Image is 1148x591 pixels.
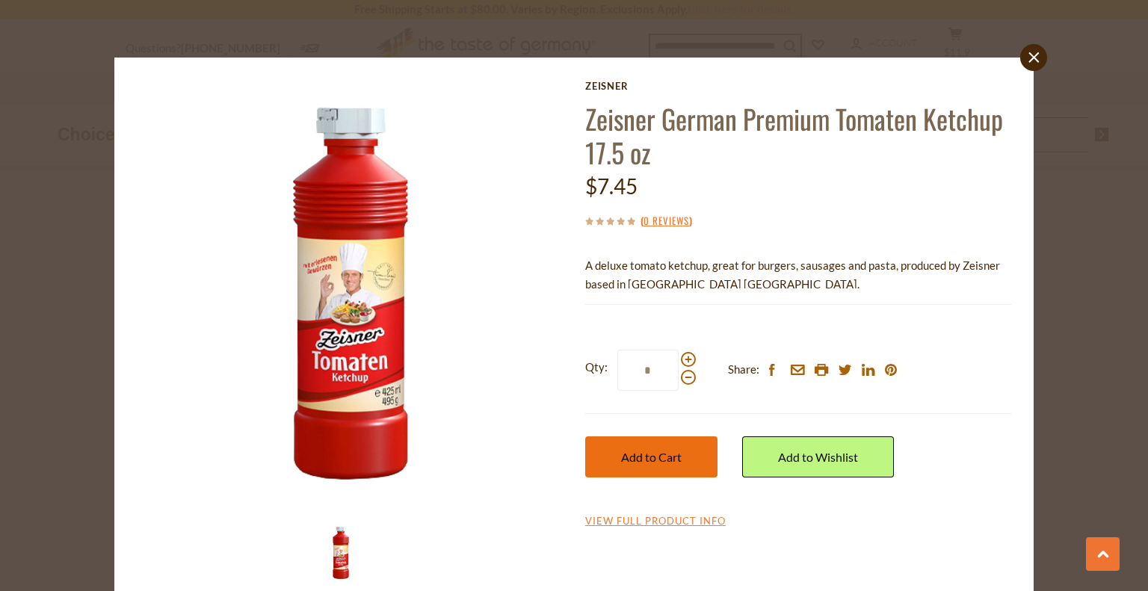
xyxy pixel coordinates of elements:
strong: Qty: [585,358,608,377]
a: Add to Wishlist [742,436,894,477]
button: Add to Cart [585,436,717,477]
span: Add to Cart [621,450,682,464]
span: $7.45 [585,173,638,199]
img: Zeisner German Premium Tomaten Ketchup 17.5 oz [311,523,371,583]
a: 0 Reviews [644,213,689,229]
a: Zeisner German Premium Tomaten Ketchup 17.5 oz [585,99,1003,172]
input: Qty: [617,350,679,391]
a: View Full Product Info [585,515,726,528]
p: A deluxe tomato ketchup, great for burgers, sausages and pasta, produced by Zeisner based in [GEO... [585,256,1011,294]
img: Zeisner German Premium Tomaten Ketchup 17.5 oz [137,80,564,507]
a: Zeisner [585,80,1011,92]
span: ( ) [641,213,692,228]
span: Share: [728,360,759,379]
